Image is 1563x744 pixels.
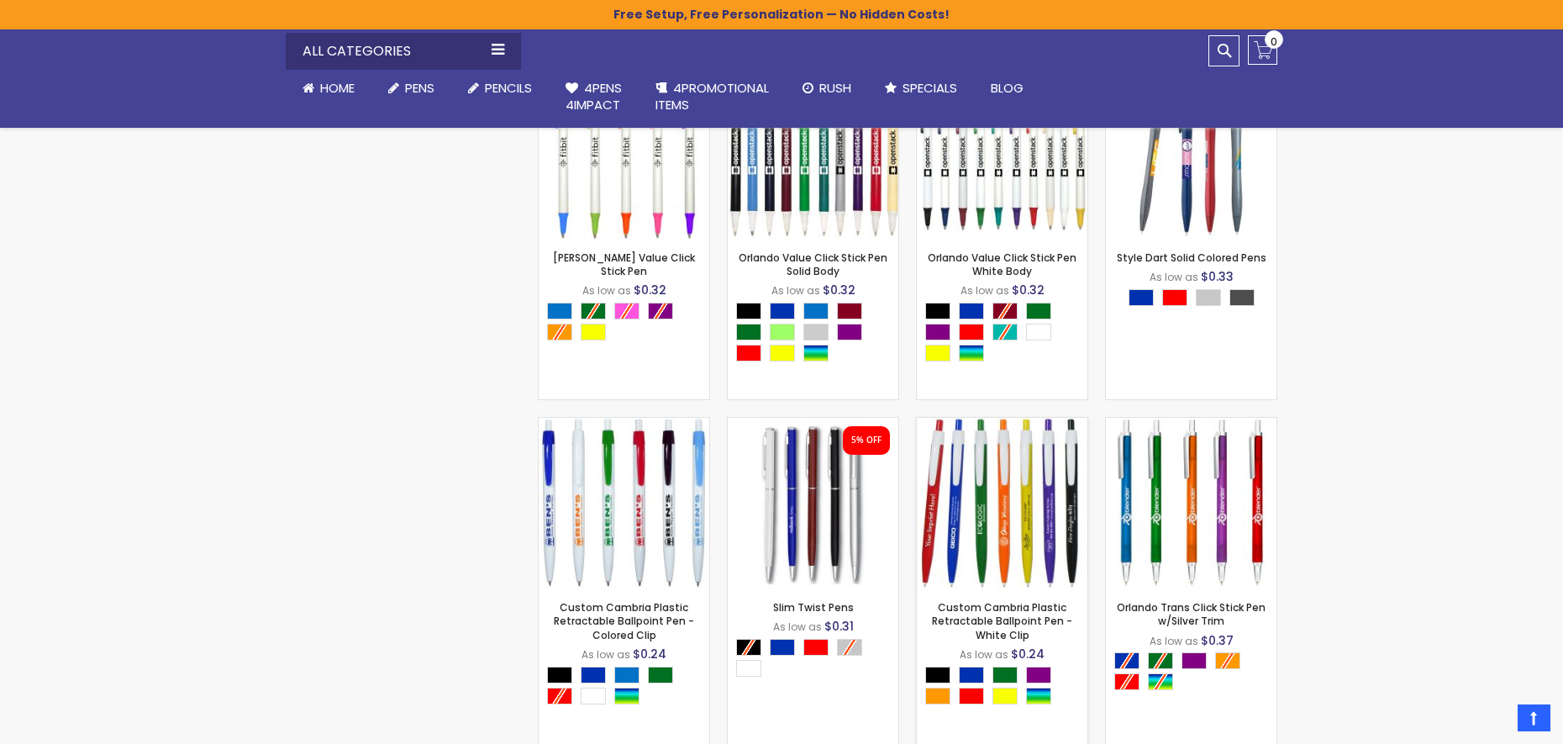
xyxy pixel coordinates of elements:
span: $0.24 [633,646,666,662]
div: Select A Color [925,303,1087,366]
img: Style Dart Solid Colored Pens [1106,68,1276,239]
div: Silver [1196,289,1221,306]
span: As low as [771,283,820,298]
div: Yellow [581,324,606,340]
img: Orlando Trans Click Stick Pen w/Silver Trim [1106,418,1276,588]
span: 4Pens 4impact [566,79,622,113]
div: Purple [1026,667,1051,683]
a: Orlando Value Click Stick Pen Solid Body [739,251,887,278]
a: 0 [1248,35,1277,65]
img: Orlando Bright Value Click Stick Pen [539,68,709,239]
a: Slim Twist Pens [728,417,898,431]
a: Custom Cambria Plastic Retractable Ballpoint Pen - Colored Clip [539,417,709,431]
div: Burgundy [837,303,862,319]
div: Blue Light [547,303,572,319]
div: White [1026,324,1051,340]
div: Black [925,667,950,683]
div: Black [547,667,572,683]
div: Blue [1129,289,1154,306]
div: Green [736,324,761,340]
span: Rush [819,79,851,97]
span: Pens [405,79,434,97]
span: $0.32 [1012,282,1045,298]
span: $0.32 [634,282,666,298]
div: Blue [959,667,984,683]
div: Black [925,303,950,319]
a: Pencils [451,70,549,107]
div: Assorted [959,345,984,361]
img: Custom Cambria Plastic Retractable Ballpoint Pen - Colored Clip [539,418,709,588]
a: Pens [371,70,451,107]
div: Purple [1181,652,1207,669]
span: Pencils [485,79,532,97]
span: As low as [582,283,631,298]
div: Orange [925,688,950,704]
a: Custom Cambria Plastic Retractable Ballpoint Pen - White Clip [932,600,1072,641]
div: Red [736,345,761,361]
div: Assorted [1026,688,1051,704]
div: Select A Color [736,303,898,366]
div: Green [648,667,673,683]
a: Specials [868,70,974,107]
span: As low as [582,647,630,662]
div: Red [959,688,984,704]
span: $0.31 [824,618,854,635]
div: Red [1162,289,1187,306]
a: Style Dart Solid Colored Pens [1117,251,1266,265]
div: Purple [837,324,862,340]
div: Green Light [770,324,795,340]
span: As low as [1150,634,1198,648]
div: Grey Light [803,324,829,340]
a: Home [286,70,371,107]
img: Slim Twist Pens [728,418,898,588]
a: Orlando Trans Click Stick Pen w/Silver Trim [1106,417,1276,431]
a: Blog [974,70,1040,107]
div: White [736,660,761,677]
span: 4PROMOTIONAL ITEMS [655,79,769,113]
div: Select A Color [736,639,898,681]
a: 4Pens4impact [549,70,639,124]
img: Orlando Value Click Stick Pen Solid Body [728,68,898,239]
span: Blog [991,79,1024,97]
div: Red [959,324,984,340]
div: Select A Color [547,303,709,345]
div: Select A Color [925,667,1087,709]
a: Custom Cambria Plastic Retractable Ballpoint Pen - White Clip [917,417,1087,431]
div: Green [992,667,1018,683]
div: Blue [770,303,795,319]
a: Slim Twist Pens [773,600,854,615]
div: Assorted [803,345,829,361]
span: As low as [773,620,822,634]
span: $0.33 [1201,268,1234,285]
span: 0 [1271,34,1277,50]
div: Smoke [1229,289,1255,306]
div: Red [803,639,829,656]
img: Custom Cambria Plastic Retractable Ballpoint Pen - White Clip [917,418,1087,588]
div: Purple [925,324,950,340]
div: Black [736,303,761,319]
a: Rush [786,70,868,107]
a: Orlando Trans Click Stick Pen w/Silver Trim [1117,600,1266,628]
div: Blue Light [614,667,639,683]
a: 4PROMOTIONALITEMS [639,70,786,124]
div: White [581,688,606,704]
a: Orlando Value Click Stick Pen White Body [928,251,1076,278]
div: Blue [770,639,795,656]
div: Select A Color [547,667,709,709]
a: Custom Cambria Plastic Retractable Ballpoint Pen - Colored Clip [554,600,694,641]
img: Orlando Value Click Stick Pen White Body [917,68,1087,239]
span: As low as [1150,270,1198,284]
span: $0.24 [1011,646,1045,662]
div: Blue [959,303,984,319]
div: Assorted [614,688,639,704]
div: Yellow [925,345,950,361]
span: Home [320,79,355,97]
span: As low as [960,647,1008,662]
a: [PERSON_NAME] Value Click Stick Pen [553,251,695,278]
div: Select A Color [1114,652,1276,694]
span: As low as [960,283,1009,298]
span: $0.32 [823,282,855,298]
div: Blue [581,667,606,683]
div: Yellow [992,688,1018,704]
div: Select A Color [1129,289,1263,310]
